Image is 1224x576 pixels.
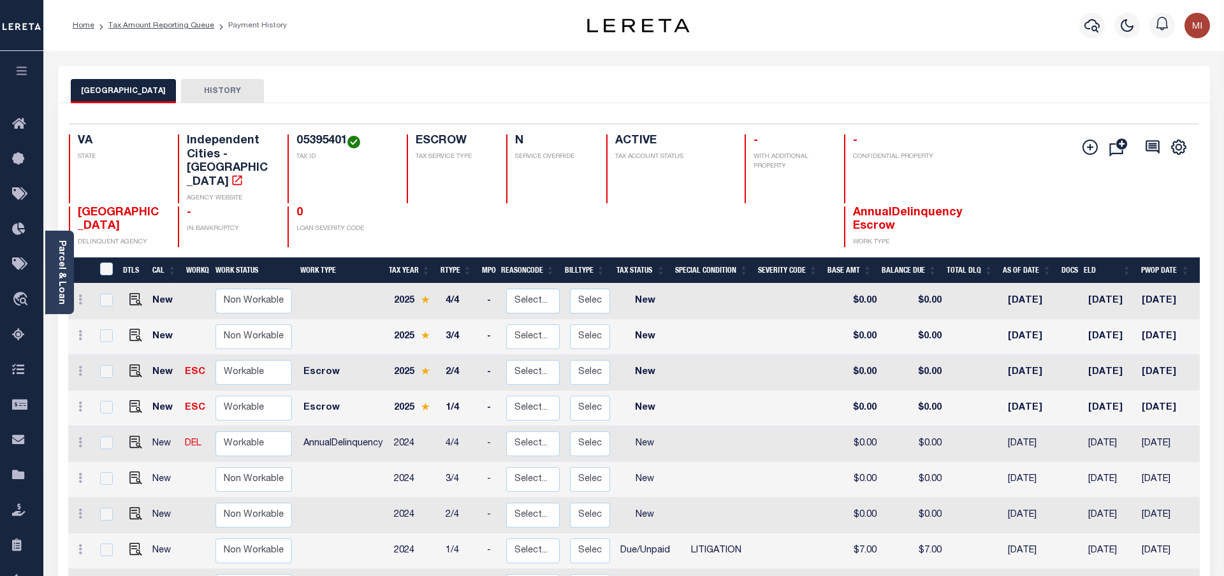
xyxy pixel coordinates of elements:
td: New [615,355,675,391]
a: ESC [185,368,205,377]
td: 2025 [389,319,441,355]
td: [DATE] [1003,426,1061,462]
img: Star.svg [421,403,430,411]
h4: VA [78,134,163,148]
img: Star.svg [421,331,430,340]
td: - [482,533,501,569]
td: AnnualDelinquency [298,426,388,462]
td: 3/4 [441,462,482,498]
p: CONFIDENTIAL PROPERTY [853,152,938,162]
td: $7.00 [882,533,947,569]
li: Payment History [214,20,287,31]
td: New [147,391,180,426]
td: New [147,426,180,462]
td: 2024 [389,533,441,569]
td: Escrow [298,355,388,391]
p: SERVICE OVERRIDE [515,152,591,162]
td: $7.00 [827,533,882,569]
td: $0.00 [827,498,882,533]
p: TAX SERVICE TYPE [416,152,492,162]
td: [DATE] [1083,355,1137,391]
td: [DATE] [1083,533,1137,569]
p: WORK TYPE [853,238,938,247]
td: $0.00 [882,498,947,533]
th: Special Condition: activate to sort column ascending [670,257,753,284]
p: AGENCY WEBSITE [187,194,272,203]
td: [DATE] [1003,355,1061,391]
td: [DATE] [1003,284,1061,319]
th: PWOP Date: activate to sort column ascending [1136,257,1195,284]
td: [DATE] [1083,498,1137,533]
a: Parcel & Loan [57,240,66,305]
span: - [853,135,857,147]
td: New [615,391,675,426]
th: DTLS [118,257,147,284]
td: 1/4 [441,533,482,569]
td: New [147,462,180,498]
p: DELINQUENT AGENCY [78,238,163,247]
td: $0.00 [882,391,947,426]
a: DEL [185,439,201,448]
td: [DATE] [1003,319,1061,355]
td: [DATE] [1137,426,1195,462]
th: Tax Year: activate to sort column ascending [384,257,435,284]
td: [DATE] [1137,319,1195,355]
a: Tax Amount Reporting Queue [108,22,214,29]
td: New [615,426,675,462]
td: New [615,319,675,355]
td: $0.00 [882,462,947,498]
td: 2/4 [441,498,482,533]
td: 2/4 [441,355,482,391]
td: New [615,284,675,319]
td: [DATE] [1137,498,1195,533]
td: - [482,498,501,533]
td: New [615,498,675,533]
p: STATE [78,152,163,162]
td: 1/4 [441,391,482,426]
td: [DATE] [1137,355,1195,391]
img: Star.svg [421,296,430,304]
span: [GEOGRAPHIC_DATA] [78,207,159,233]
th: WorkQ [181,257,210,284]
td: 2025 [389,391,441,426]
span: - [754,135,758,147]
button: HISTORY [181,79,264,103]
span: LITIGATION [691,546,741,555]
td: - [482,462,501,498]
p: WITH ADDITIONAL PROPERTY [754,152,829,171]
td: [DATE] [1137,462,1195,498]
td: $0.00 [827,462,882,498]
td: New [147,498,180,533]
th: ELD: activate to sort column ascending [1079,257,1136,284]
td: 2025 [389,284,441,319]
td: $0.00 [827,319,882,355]
p: TAX ID [296,152,391,162]
span: 0 [296,207,303,219]
td: New [147,284,180,319]
th: Balance Due: activate to sort column ascending [877,257,942,284]
p: TAX ACCOUNT STATUS [615,152,729,162]
td: [DATE] [1003,533,1061,569]
td: [DATE] [1137,391,1195,426]
td: [DATE] [1083,319,1137,355]
th: Total DLQ: activate to sort column ascending [942,257,998,284]
td: 4/4 [441,426,482,462]
td: $0.00 [827,284,882,319]
i: travel_explore [12,292,33,308]
td: 2025 [389,355,441,391]
td: New [147,355,180,391]
th: RType: activate to sort column ascending [435,257,477,284]
td: New [615,462,675,498]
td: 3/4 [441,319,482,355]
span: AnnualDelinquency Escrow [853,207,963,233]
th: Work Status [210,257,297,284]
td: [DATE] [1083,426,1137,462]
h4: Independent Cities - [GEOGRAPHIC_DATA] [187,134,272,189]
td: $0.00 [882,355,947,391]
td: New [147,533,180,569]
td: [DATE] [1083,391,1137,426]
td: [DATE] [1137,533,1195,569]
td: 2024 [389,462,441,498]
td: $0.00 [827,426,882,462]
h4: ACTIVE [615,134,729,148]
